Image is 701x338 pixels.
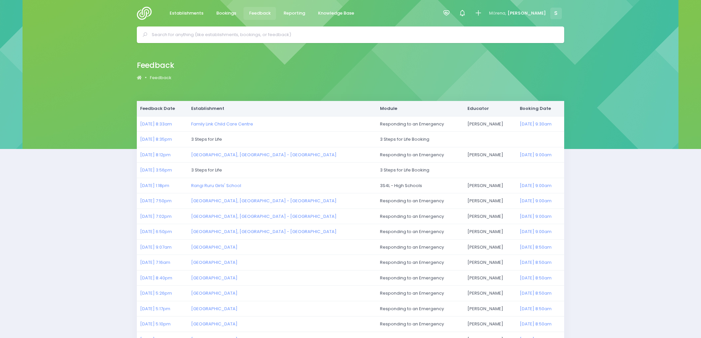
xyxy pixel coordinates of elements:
[517,101,565,116] th: Booking Date
[377,239,464,255] td: Responding to an Emergency
[377,270,464,286] td: Responding to an Emergency
[140,136,172,142] a: [DATE] 8:35pm
[191,244,238,250] a: [GEOGRAPHIC_DATA]
[243,7,276,20] a: Feedback
[508,10,546,17] span: [PERSON_NAME]
[284,10,305,17] span: Reporting
[211,7,242,20] a: Bookings
[520,259,552,266] a: [DATE] 8:50am
[216,10,236,17] span: Bookings
[137,101,188,116] th: Feedback Date
[464,101,516,116] th: Educator
[318,10,354,17] span: Knowledge Base
[191,167,222,173] span: 3 Steps for Life
[278,7,310,20] a: Reporting
[191,182,241,189] a: Rangi Ruru Girls' School
[550,8,562,19] span: S
[377,193,464,209] td: Responding to an Emergency
[520,198,552,204] a: [DATE] 9:00am
[140,321,171,327] a: [DATE] 5:10pm
[520,121,552,127] a: [DATE] 9:30am
[191,228,337,235] a: [GEOGRAPHIC_DATA], [GEOGRAPHIC_DATA] - [GEOGRAPHIC_DATA]
[520,321,552,327] a: [DATE] 8:50am
[489,10,506,17] span: Mōrena,
[377,301,464,316] td: Responding to an Emergency
[191,275,238,281] a: [GEOGRAPHIC_DATA]
[191,259,238,266] a: [GEOGRAPHIC_DATA]
[520,182,552,189] a: [DATE] 9:00am
[191,306,238,312] a: [GEOGRAPHIC_DATA]
[520,290,552,296] a: [DATE] 8:50am
[191,290,238,296] a: [GEOGRAPHIC_DATA]
[140,167,172,173] a: [DATE] 3:56pm
[191,152,337,158] a: [GEOGRAPHIC_DATA], [GEOGRAPHIC_DATA] - [GEOGRAPHIC_DATA]
[377,286,464,301] td: Responding to an Emergency
[249,10,271,17] span: Feedback
[150,74,171,81] a: Feedback
[464,316,516,332] td: [PERSON_NAME]
[464,239,516,255] td: [PERSON_NAME]
[377,101,464,116] th: Module
[140,306,170,312] a: [DATE] 5:17pm
[191,121,253,127] a: Family Link Child Care Centre
[137,61,174,70] h2: Feedback
[140,244,172,250] a: [DATE] 9:07am
[188,101,377,116] th: Establishment
[140,290,172,296] a: [DATE] 5:26pm
[464,255,516,270] td: [PERSON_NAME]
[464,116,516,132] td: [PERSON_NAME]
[140,152,171,158] a: [DATE] 8:12pm
[464,301,516,316] td: [PERSON_NAME]
[191,136,222,142] span: 3 Steps for Life
[312,7,359,20] a: Knowledge Base
[191,213,337,219] a: [GEOGRAPHIC_DATA], [GEOGRAPHIC_DATA] - [GEOGRAPHIC_DATA]
[464,209,516,224] td: [PERSON_NAME]
[377,147,464,163] td: Responding to an Emergency
[464,286,516,301] td: [PERSON_NAME]
[464,178,516,193] td: [PERSON_NAME]
[377,132,564,147] td: 3 Steps for Life Booking
[164,7,209,20] a: Establishments
[377,316,464,332] td: Responding to an Emergency
[140,182,169,189] a: [DATE] 1:18pm
[377,255,464,270] td: Responding to an Emergency
[464,224,516,240] td: [PERSON_NAME]
[520,228,552,235] a: [DATE] 9:00am
[377,163,564,178] td: 3 Steps for Life Booking
[152,30,555,40] input: Search for anything (like establishments, bookings, or feedback)
[520,213,552,219] a: [DATE] 9:00am
[377,178,464,193] td: 3S4L - High Schools
[520,244,552,250] a: [DATE] 8:50am
[140,198,172,204] a: [DATE] 7:50pm
[140,275,172,281] a: [DATE] 8:40pm
[520,152,552,158] a: [DATE] 9:00am
[140,213,172,219] a: [DATE] 7:02pm
[464,147,516,163] td: [PERSON_NAME]
[140,121,172,127] a: [DATE] 8:33am
[140,259,170,266] a: [DATE] 7:16am
[377,224,464,240] td: Responding to an Emergency
[191,198,337,204] a: [GEOGRAPHIC_DATA], [GEOGRAPHIC_DATA] - [GEOGRAPHIC_DATA]
[520,306,552,312] a: [DATE] 8:50am
[137,7,156,20] img: Logo
[520,275,552,281] a: [DATE] 8:50am
[377,116,464,132] td: Responding to an Emergency
[191,321,238,327] a: [GEOGRAPHIC_DATA]
[464,270,516,286] td: [PERSON_NAME]
[464,193,516,209] td: [PERSON_NAME]
[140,228,172,235] a: [DATE] 6:50pm
[377,209,464,224] td: Responding to an Emergency
[170,10,203,17] span: Establishments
